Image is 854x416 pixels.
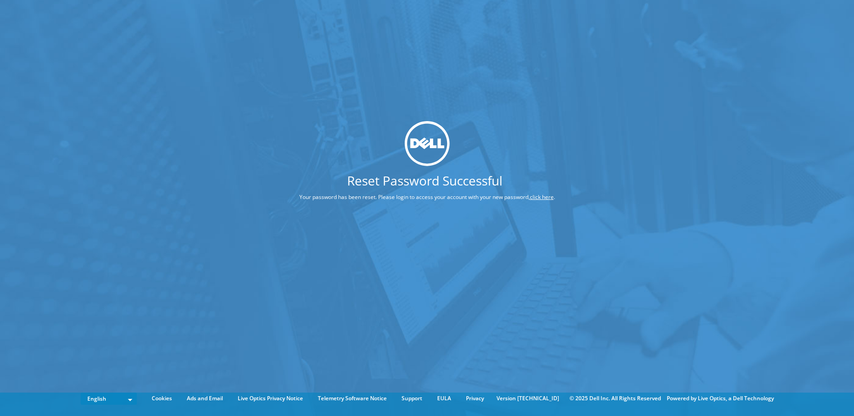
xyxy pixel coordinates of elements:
[180,393,230,403] a: Ads and Email
[266,192,589,202] p: Your password has been reset. Please login to access your account with your new password, .
[459,393,491,403] a: Privacy
[530,193,554,201] a: click here
[231,393,310,403] a: Live Optics Privacy Notice
[667,393,774,403] li: Powered by Live Optics, a Dell Technology
[430,393,458,403] a: EULA
[266,174,584,187] h1: Reset Password Successful
[405,121,450,166] img: dell_svg_logo.svg
[492,393,564,403] li: Version [TECHNICAL_ID]
[145,393,179,403] a: Cookies
[311,393,393,403] a: Telemetry Software Notice
[395,393,429,403] a: Support
[565,393,665,403] li: © 2025 Dell Inc. All Rights Reserved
